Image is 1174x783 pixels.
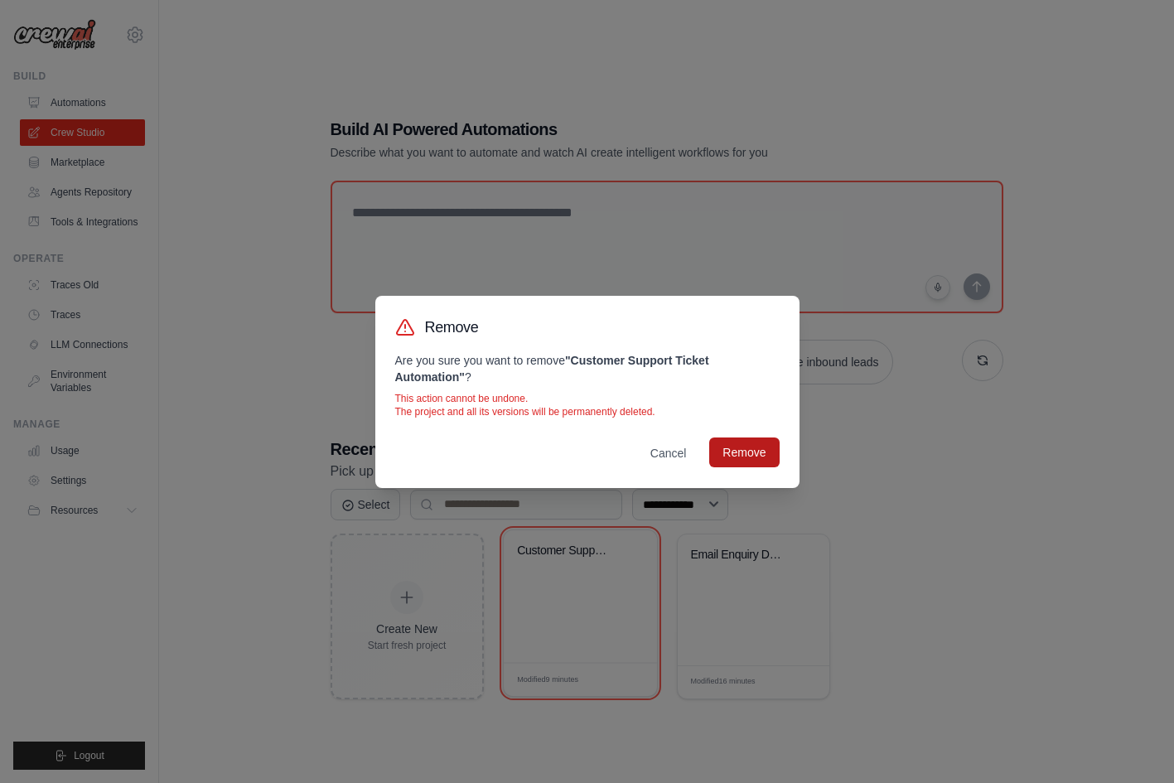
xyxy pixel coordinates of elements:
[395,352,780,385] p: Are you sure you want to remove ?
[425,316,479,339] h3: Remove
[395,354,709,384] strong: " Customer Support Ticket Automation "
[395,392,780,405] p: This action cannot be undone.
[709,437,779,467] button: Remove
[637,438,700,468] button: Cancel
[395,405,780,418] p: The project and all its versions will be permanently deleted.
